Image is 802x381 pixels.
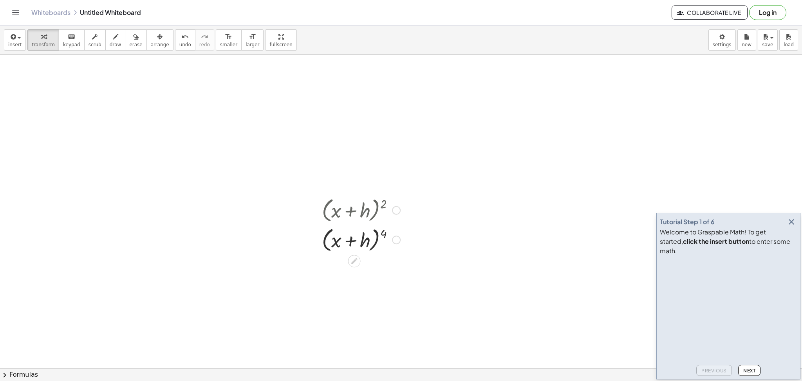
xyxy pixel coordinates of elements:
[265,29,296,51] button: fullscreen
[779,29,798,51] button: load
[110,42,121,47] span: draw
[348,255,361,267] div: Edit math
[742,42,751,47] span: new
[59,29,85,51] button: keyboardkeypad
[181,32,189,42] i: undo
[683,237,749,245] b: click the insert button
[105,29,126,51] button: draw
[195,29,214,51] button: redoredo
[708,29,736,51] button: settings
[762,42,773,47] span: save
[175,29,195,51] button: undoundo
[179,42,191,47] span: undo
[146,29,173,51] button: arrange
[784,42,794,47] span: load
[125,29,146,51] button: erase
[738,365,760,376] button: Next
[758,29,778,51] button: save
[269,42,292,47] span: fullscreen
[199,42,210,47] span: redo
[749,5,786,20] button: Log in
[743,368,755,374] span: Next
[32,42,55,47] span: transform
[31,9,70,16] a: Whiteboards
[68,32,75,42] i: keyboard
[27,29,59,51] button: transform
[225,32,232,42] i: format_size
[737,29,756,51] button: new
[249,32,256,42] i: format_size
[220,42,237,47] span: smaller
[672,5,748,20] button: Collaborate Live
[660,217,715,227] div: Tutorial Step 1 of 6
[8,42,22,47] span: insert
[678,9,741,16] span: Collaborate Live
[129,42,142,47] span: erase
[216,29,242,51] button: format_sizesmaller
[151,42,169,47] span: arrange
[9,6,22,19] button: Toggle navigation
[63,42,80,47] span: keypad
[84,29,106,51] button: scrub
[660,227,797,256] div: Welcome to Graspable Math! To get started, to enter some math.
[201,32,208,42] i: redo
[241,29,264,51] button: format_sizelarger
[4,29,26,51] button: insert
[246,42,259,47] span: larger
[713,42,732,47] span: settings
[89,42,101,47] span: scrub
